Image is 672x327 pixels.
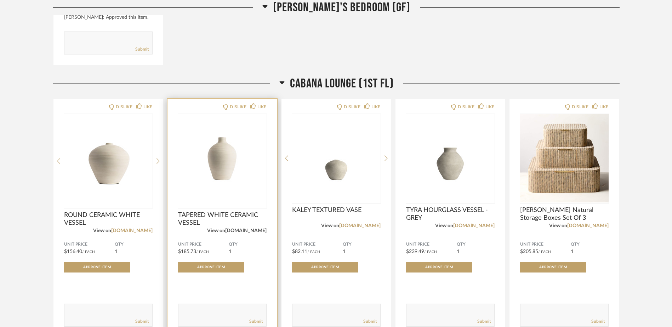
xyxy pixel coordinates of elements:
div: 0 [64,114,153,202]
span: / Each [424,250,437,254]
span: Approve Item [311,265,339,269]
button: Approve Item [406,262,472,272]
img: undefined [406,114,495,202]
button: Approve Item [292,262,358,272]
img: undefined [64,114,153,202]
span: Approve Item [539,265,567,269]
span: TAPERED WHITE CERAMIC VESSEL [178,211,267,227]
span: QTY [229,242,267,247]
div: 0 [178,114,267,202]
span: QTY [457,242,495,247]
span: QTY [571,242,609,247]
span: $239.49 [406,249,424,254]
span: Approve Item [83,265,111,269]
span: $205.85 [520,249,538,254]
img: undefined [292,114,381,202]
span: 1 [343,249,346,254]
div: LIKE [371,103,381,110]
img: undefined [178,114,267,202]
a: [DOMAIN_NAME] [453,223,495,228]
span: [PERSON_NAME] Natural Storage Boxes Set Of 3 [520,206,609,222]
div: LIKE [599,103,609,110]
a: [DOMAIN_NAME] [111,228,153,233]
span: Unit Price [292,242,343,247]
span: KALEY TEXTURED VASE [292,206,381,214]
span: TYRA HOURGLASS VESSEL - GREY [406,206,495,222]
div: DISLIKE [458,103,474,110]
span: 1 [229,249,232,254]
span: $156.40 [64,249,82,254]
a: Submit [591,319,605,325]
span: / Each [196,250,209,254]
div: [PERSON_NAME]: Approved this item. [64,14,153,21]
span: ROUND CERAMIC WHITE VESSEL [64,211,153,227]
span: Unit Price [520,242,571,247]
span: View on [549,223,567,228]
a: [DOMAIN_NAME] [225,228,267,233]
a: Submit [135,319,149,325]
div: LIKE [485,103,495,110]
a: Submit [477,319,491,325]
span: $82.11 [292,249,307,254]
span: Cabana Lounge (1st FL) [290,76,394,91]
span: View on [435,223,453,228]
a: Submit [249,319,263,325]
a: Submit [135,46,149,52]
span: 1 [115,249,118,254]
button: Approve Item [178,262,244,272]
span: Approve Item [197,265,225,269]
div: LIKE [143,103,153,110]
span: Unit Price [64,242,115,247]
button: Approve Item [520,262,586,272]
span: / Each [82,250,95,254]
span: 1 [571,249,574,254]
span: Approve Item [425,265,453,269]
button: Approve Item [64,262,130,272]
span: Unit Price [406,242,457,247]
span: View on [321,223,339,228]
span: QTY [343,242,381,247]
div: DISLIKE [344,103,360,110]
span: Unit Price [178,242,229,247]
div: DISLIKE [116,103,132,110]
span: View on [207,228,225,233]
span: / Each [538,250,551,254]
span: View on [93,228,111,233]
a: [DOMAIN_NAME] [339,223,381,228]
div: DISLIKE [230,103,246,110]
a: Submit [363,319,377,325]
span: / Each [307,250,320,254]
a: [DOMAIN_NAME] [567,223,609,228]
span: $185.73 [178,249,196,254]
img: undefined [520,114,609,202]
div: DISLIKE [572,103,588,110]
span: QTY [115,242,153,247]
span: 1 [457,249,460,254]
div: LIKE [257,103,267,110]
